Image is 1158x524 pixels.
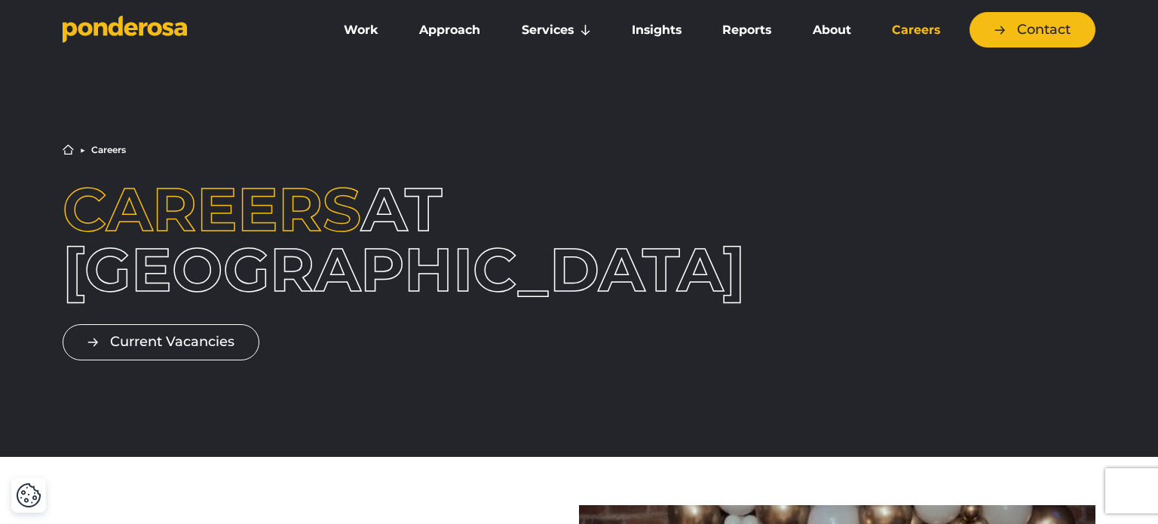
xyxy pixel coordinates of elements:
[970,12,1095,47] a: Contact
[63,173,361,246] span: Careers
[80,146,85,155] li: ▶︎
[63,324,259,360] a: Current Vacancies
[504,14,608,46] a: Services
[91,146,126,155] li: Careers
[705,14,789,46] a: Reports
[875,14,957,46] a: Careers
[63,179,479,300] h1: at [GEOGRAPHIC_DATA]
[16,483,41,508] img: Revisit consent button
[326,14,396,46] a: Work
[402,14,498,46] a: Approach
[16,483,41,508] button: Cookie Settings
[63,15,304,45] a: Go to homepage
[63,144,74,155] a: Home
[795,14,868,46] a: About
[614,14,699,46] a: Insights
